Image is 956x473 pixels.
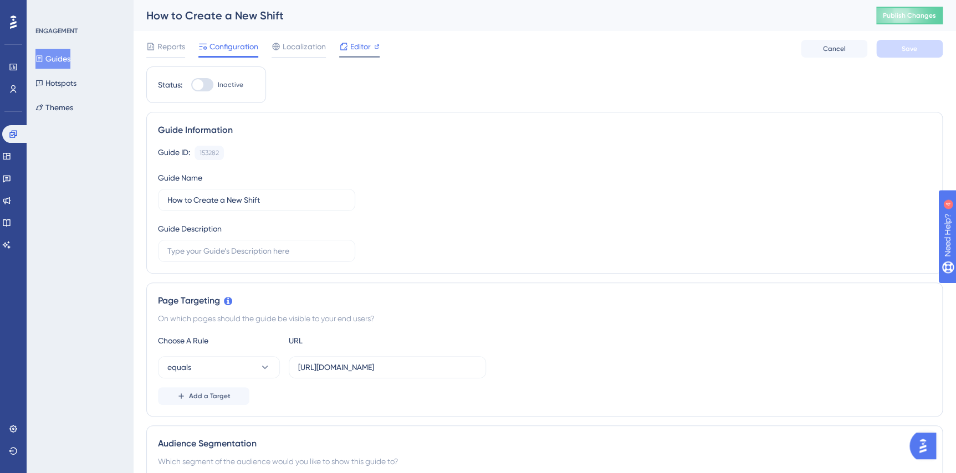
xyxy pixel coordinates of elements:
div: 153282 [200,148,219,157]
span: Cancel [823,44,846,53]
div: Which segment of the audience would you like to show this guide to? [158,455,931,468]
div: Guide Name [158,171,202,184]
div: Guide Information [158,124,931,137]
span: Add a Target [189,392,231,400]
button: Themes [35,97,73,117]
div: Page Targeting [158,294,931,307]
div: Guide Description [158,222,222,235]
span: Configuration [209,40,258,53]
div: On which pages should the guide be visible to your end users? [158,312,931,325]
div: Guide ID: [158,146,190,160]
span: Publish Changes [883,11,936,20]
button: Save [876,40,943,58]
div: Audience Segmentation [158,437,931,450]
button: Hotspots [35,73,76,93]
span: Reports [157,40,185,53]
span: Localization [283,40,326,53]
span: Inactive [218,80,243,89]
div: ENGAGEMENT [35,27,78,35]
button: Publish Changes [876,7,943,24]
button: equals [158,356,280,378]
iframe: UserGuiding AI Assistant Launcher [909,429,943,462]
div: Status: [158,78,182,91]
input: yourwebsite.com/path [298,361,477,373]
button: Add a Target [158,387,249,405]
div: Choose A Rule [158,334,280,347]
div: URL [289,334,411,347]
div: How to Create a New Shift [146,8,848,23]
span: Save [902,44,917,53]
input: Type your Guide’s Name here [167,194,346,206]
span: equals [167,361,191,374]
div: 4 [77,6,80,14]
button: Cancel [801,40,867,58]
input: Type your Guide’s Description here [167,245,346,257]
button: Guides [35,49,70,69]
span: Need Help? [26,3,69,16]
span: Editor [350,40,371,53]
